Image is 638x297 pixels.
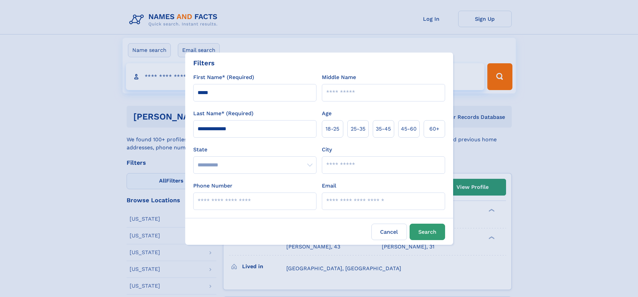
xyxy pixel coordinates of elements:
[322,109,332,118] label: Age
[371,224,407,240] label: Cancel
[193,146,316,154] label: State
[193,182,232,190] label: Phone Number
[322,182,336,190] label: Email
[326,125,339,133] span: 18‑25
[351,125,365,133] span: 25‑35
[322,73,356,81] label: Middle Name
[322,146,332,154] label: City
[429,125,439,133] span: 60+
[193,58,215,68] div: Filters
[376,125,391,133] span: 35‑45
[401,125,417,133] span: 45‑60
[193,73,254,81] label: First Name* (Required)
[410,224,445,240] button: Search
[193,109,254,118] label: Last Name* (Required)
